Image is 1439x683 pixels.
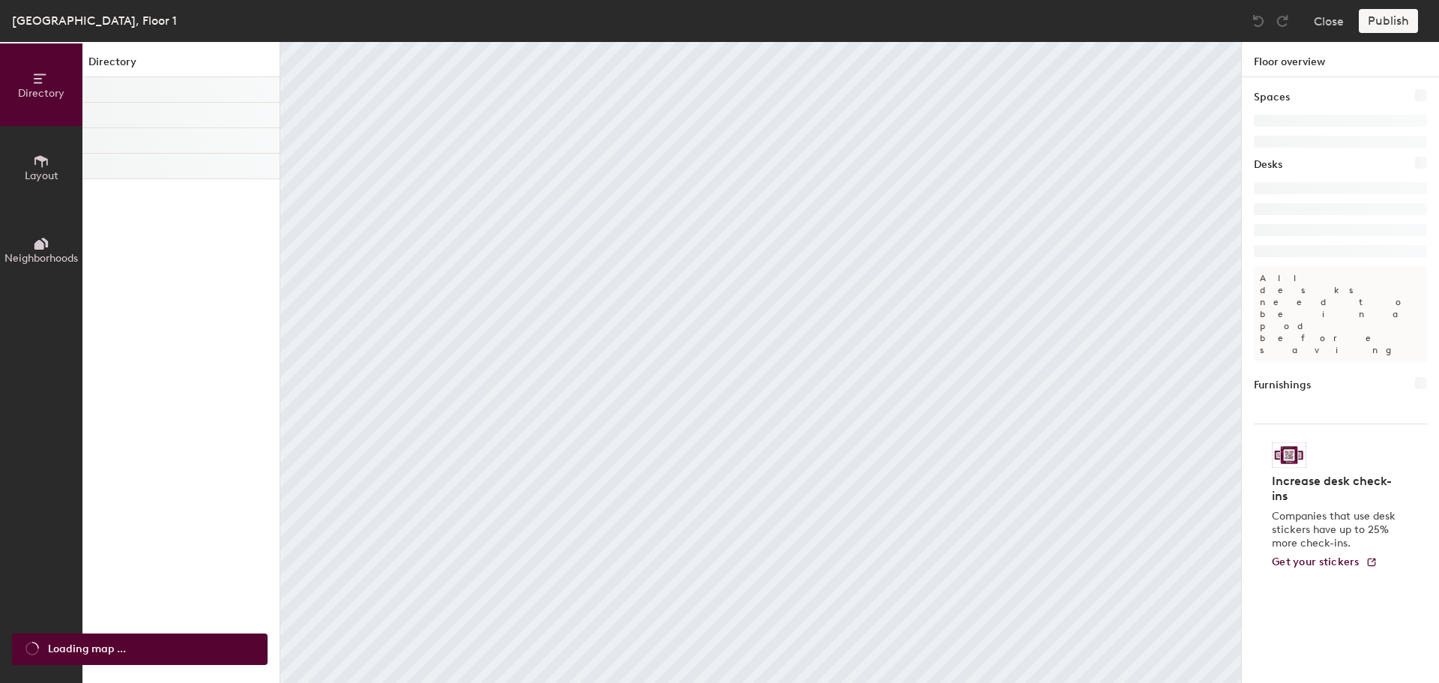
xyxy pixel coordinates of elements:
[12,11,177,30] div: [GEOGRAPHIC_DATA], Floor 1
[82,54,280,77] h1: Directory
[1272,474,1400,504] h4: Increase desk check-ins
[48,641,126,658] span: Loading map ...
[1272,442,1306,468] img: Sticker logo
[18,87,64,100] span: Directory
[1272,556,1378,569] a: Get your stickers
[1272,556,1360,568] span: Get your stickers
[1254,89,1290,106] h1: Spaces
[1251,13,1266,28] img: Undo
[280,42,1241,683] canvas: Map
[1275,13,1290,28] img: Redo
[1254,266,1427,362] p: All desks need to be in a pod before saving
[1254,157,1282,173] h1: Desks
[1242,42,1439,77] h1: Floor overview
[1254,377,1311,394] h1: Furnishings
[4,252,78,265] span: Neighborhoods
[1272,510,1400,550] p: Companies that use desk stickers have up to 25% more check-ins.
[25,169,58,182] span: Layout
[1314,9,1344,33] button: Close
